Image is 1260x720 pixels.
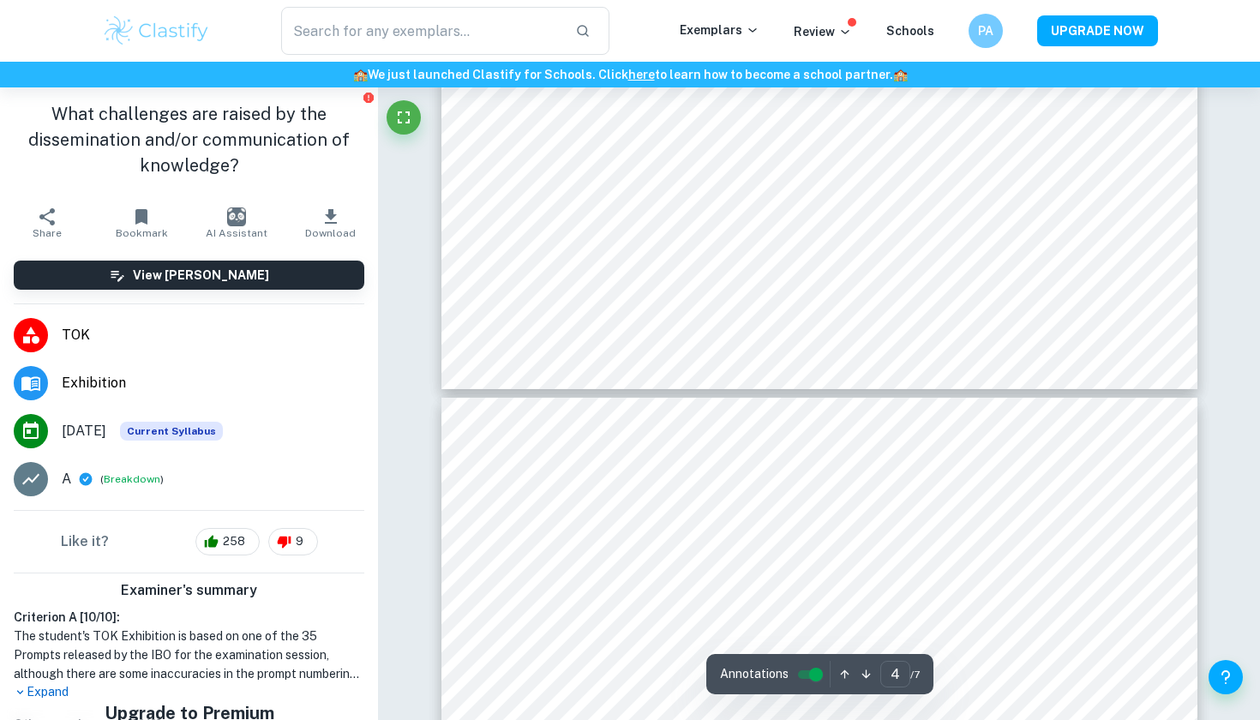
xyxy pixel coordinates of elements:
[62,469,71,489] p: A
[100,471,164,488] span: ( )
[628,68,655,81] a: here
[14,261,364,290] button: View [PERSON_NAME]
[195,528,260,555] div: 258
[33,227,62,239] span: Share
[120,422,223,441] span: Current Syllabus
[227,207,246,226] img: AI Assistant
[14,683,364,701] p: Expand
[353,68,368,81] span: 🏫
[305,227,356,239] span: Download
[720,665,789,683] span: Annotations
[362,91,375,104] button: Report issue
[268,528,318,555] div: 9
[284,199,378,247] button: Download
[213,533,255,550] span: 258
[120,422,223,441] div: This exemplar is based on the current syllabus. Feel free to refer to it for inspiration/ideas wh...
[7,580,371,601] h6: Examiner's summary
[794,22,852,41] p: Review
[14,627,364,683] h1: The student's TOK Exhibition is based on one of the 35 Prompts released by the IBO for the examin...
[102,14,211,48] img: Clastify logo
[14,101,364,178] h1: What challenges are raised by the dissemination and/or communication of knowledge?
[286,533,313,550] span: 9
[62,373,364,393] span: Exhibition
[281,7,561,55] input: Search for any exemplars...
[94,199,189,247] button: Bookmark
[969,14,1003,48] button: PA
[104,471,160,487] button: Breakdown
[387,100,421,135] button: Fullscreen
[1037,15,1158,46] button: UPGRADE NOW
[910,667,920,682] span: / 7
[14,608,364,627] h6: Criterion A [ 10 / 10 ]:
[61,531,109,552] h6: Like it?
[680,21,759,39] p: Exemplars
[62,325,364,345] span: TOK
[1209,660,1243,694] button: Help and Feedback
[189,199,284,247] button: AI Assistant
[206,227,267,239] span: AI Assistant
[3,65,1257,84] h6: We just launched Clastify for Schools. Click to learn how to become a school partner.
[886,24,934,38] a: Schools
[976,21,996,40] h6: PA
[133,266,269,285] h6: View [PERSON_NAME]
[62,421,106,441] span: [DATE]
[116,227,168,239] span: Bookmark
[893,68,908,81] span: 🏫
